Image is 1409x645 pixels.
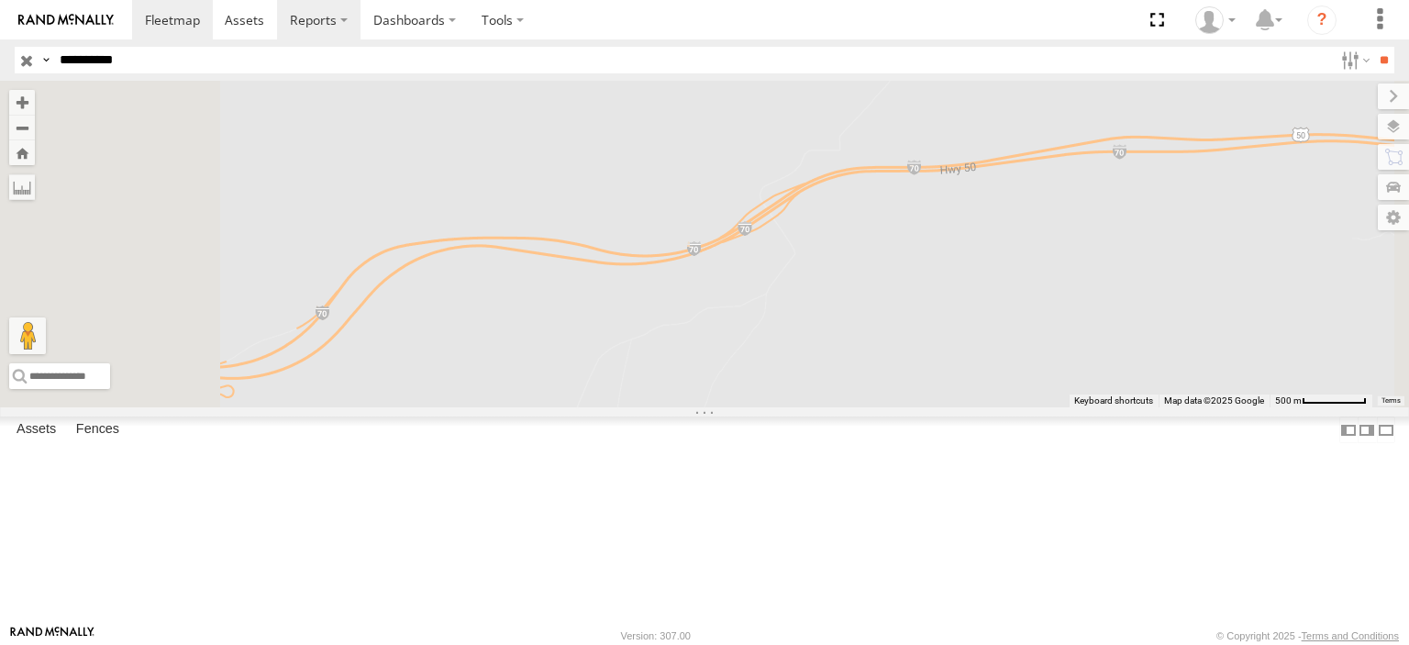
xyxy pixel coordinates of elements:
[18,14,114,27] img: rand-logo.svg
[1074,395,1153,407] button: Keyboard shortcuts
[1377,417,1395,443] label: Hide Summary Table
[1275,395,1302,406] span: 500 m
[1270,395,1372,407] button: Map Scale: 500 m per 67 pixels
[1334,47,1373,73] label: Search Filter Options
[1216,630,1399,641] div: © Copyright 2025 -
[9,174,35,200] label: Measure
[1189,6,1242,34] div: Zulema McIntosch
[1339,417,1358,443] label: Dock Summary Table to the Left
[1307,6,1337,35] i: ?
[1302,630,1399,641] a: Terms and Conditions
[39,47,53,73] label: Search Query
[10,627,94,645] a: Visit our Website
[9,90,35,115] button: Zoom in
[621,630,691,641] div: Version: 307.00
[9,140,35,165] button: Zoom Home
[1378,205,1409,230] label: Map Settings
[9,115,35,140] button: Zoom out
[9,317,46,354] button: Drag Pegman onto the map to open Street View
[1381,396,1401,404] a: Terms (opens in new tab)
[1164,395,1264,406] span: Map data ©2025 Google
[7,417,65,443] label: Assets
[67,417,128,443] label: Fences
[1358,417,1376,443] label: Dock Summary Table to the Right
